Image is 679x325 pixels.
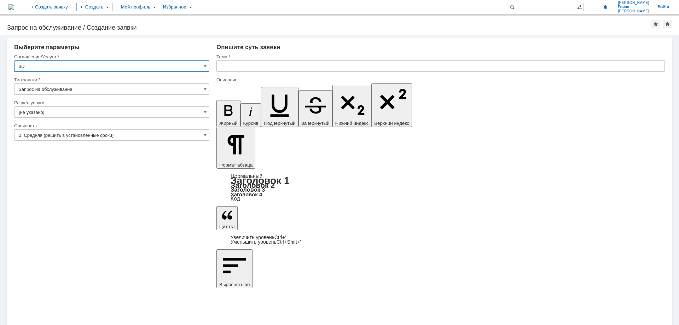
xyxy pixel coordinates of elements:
a: Код [231,196,240,202]
div: Раздел услуги [14,100,208,105]
div: Формат абзаца [216,174,665,201]
span: Верхний индекс [374,121,409,126]
span: Формат абзаца [219,162,253,168]
div: Цитата [216,235,665,244]
a: Заголовок 4 [231,191,262,197]
button: Выровнять по [216,249,253,288]
a: Заголовок 2 [231,181,275,189]
span: Выберите параметры [14,44,80,51]
span: Расширенный поиск [576,3,584,10]
span: Курсив [243,121,259,126]
div: Тема [216,54,663,59]
div: Запрос на обслуживание / Создание заявки [7,24,651,31]
span: Ctrl+Shift+' [277,239,301,245]
span: Цитата [219,224,235,229]
a: Заголовок 3 [231,186,265,193]
div: Добавить в избранное [651,20,660,28]
span: Выровнять по [219,282,250,287]
a: Заголовок 1 [231,175,290,186]
span: Зачеркнутый [301,121,330,126]
span: Подчеркнутый [264,121,295,126]
a: Increase [231,234,286,240]
a: Decrease [231,239,301,245]
span: Роман [618,5,649,9]
span: [PERSON_NAME] [618,1,649,5]
button: Формат абзаца [216,127,255,169]
span: [PERSON_NAME] [618,9,649,13]
button: Цитата [216,206,238,230]
div: Создать [76,3,112,11]
span: Опишите суть заявки [216,44,280,51]
span: Ctrl+' [274,234,286,240]
div: Соглашение/Услуга [14,54,208,59]
button: Зачеркнутый [298,90,332,127]
button: Жирный [216,100,240,127]
button: Курсив [240,103,261,127]
a: Нормальный [231,173,262,179]
span: Жирный [219,121,238,126]
span: Нижний индекс [335,121,369,126]
div: Тип заявки [14,77,208,82]
div: Срочность [14,123,208,128]
button: Нижний индекс [332,85,372,127]
button: Подчеркнутый [261,87,298,127]
button: Верхний индекс [371,83,412,127]
div: Описание [216,77,663,82]
a: Перейти на домашнюю страницу [8,4,14,10]
div: Сделать домашней страницей [663,20,672,28]
img: logo [8,4,14,10]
